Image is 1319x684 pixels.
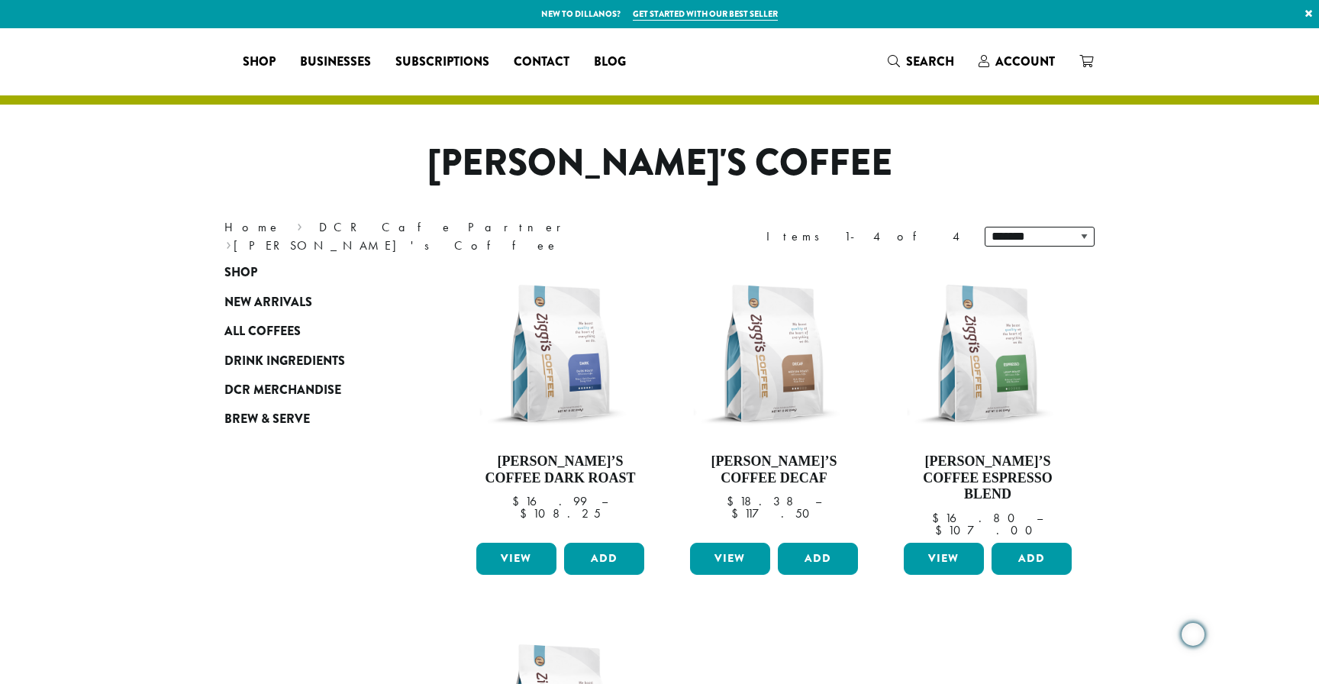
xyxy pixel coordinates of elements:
a: [PERSON_NAME]’s Coffee Espresso Blend [900,266,1076,537]
span: $ [520,505,533,521]
nav: Breadcrumb [224,218,637,255]
span: – [815,493,821,509]
div: Items 1-4 of 4 [766,227,962,246]
a: All Coffees [224,317,408,346]
span: › [226,231,231,255]
span: › [297,213,302,237]
bdi: 107.00 [935,522,1040,538]
a: DCR Merchandise [224,376,408,405]
a: Shop [231,50,288,74]
a: New Arrivals [224,288,408,317]
a: Shop [224,258,408,287]
span: Brew & Serve [224,410,310,429]
button: Add [778,543,858,575]
a: Drink Ingredients [224,346,408,375]
bdi: 117.50 [731,505,817,521]
span: Account [995,53,1055,70]
span: Shop [224,263,257,282]
a: Home [224,219,281,235]
span: Search [906,53,954,70]
span: Subscriptions [395,53,489,72]
span: New Arrivals [224,293,312,312]
a: [PERSON_NAME]’s Coffee Dark Roast [472,266,648,537]
h4: [PERSON_NAME]’s Coffee Dark Roast [472,453,648,486]
span: Drink Ingredients [224,352,345,371]
bdi: 18.38 [727,493,801,509]
span: $ [512,493,525,509]
span: $ [731,505,744,521]
span: Businesses [300,53,371,72]
span: DCR Merchandise [224,381,341,400]
span: $ [932,510,945,526]
bdi: 16.80 [932,510,1022,526]
span: – [601,493,608,509]
button: Add [564,543,644,575]
span: All Coffees [224,322,301,341]
a: [PERSON_NAME]’s Coffee Decaf [686,266,862,537]
a: Search [876,49,966,74]
span: Contact [514,53,569,72]
a: Brew & Serve [224,405,408,434]
h1: [PERSON_NAME]'s Coffee [213,141,1106,186]
span: $ [727,493,740,509]
span: Shop [243,53,276,72]
a: View [904,543,984,575]
span: $ [935,522,948,538]
a: Get started with our best seller [633,8,778,21]
a: View [476,543,556,575]
button: Add [992,543,1072,575]
bdi: 16.99 [512,493,587,509]
span: Blog [594,53,626,72]
a: View [690,543,770,575]
img: Ziggis-Decaf-Blend-12-oz.png [686,266,862,441]
a: DCR Cafe Partner [319,219,572,235]
h4: [PERSON_NAME]’s Coffee Decaf [686,453,862,486]
img: Ziggis-Dark-Blend-12-oz.png [472,266,648,441]
bdi: 108.25 [520,505,601,521]
img: Ziggis-Espresso-Blend-12-oz.png [900,266,1076,441]
span: – [1037,510,1043,526]
h4: [PERSON_NAME]’s Coffee Espresso Blend [900,453,1076,503]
